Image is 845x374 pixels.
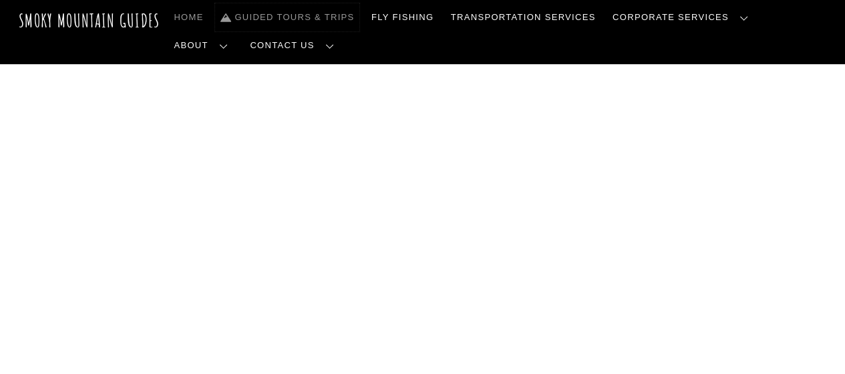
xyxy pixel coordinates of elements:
a: Contact Us [245,31,345,60]
span: The ONLY one-stop, full Service Guide Company for the Gatlinburg and [GEOGRAPHIC_DATA] side of th... [35,250,810,369]
a: About [169,31,238,60]
a: Guided Tours & Trips [215,3,359,31]
a: Home [169,3,209,31]
a: Fly Fishing [366,3,439,31]
a: Smoky Mountain Guides [19,9,160,31]
a: Corporate Services [607,3,759,31]
a: Transportation Services [446,3,601,31]
span: Smoky Mountain Guides [35,191,810,250]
